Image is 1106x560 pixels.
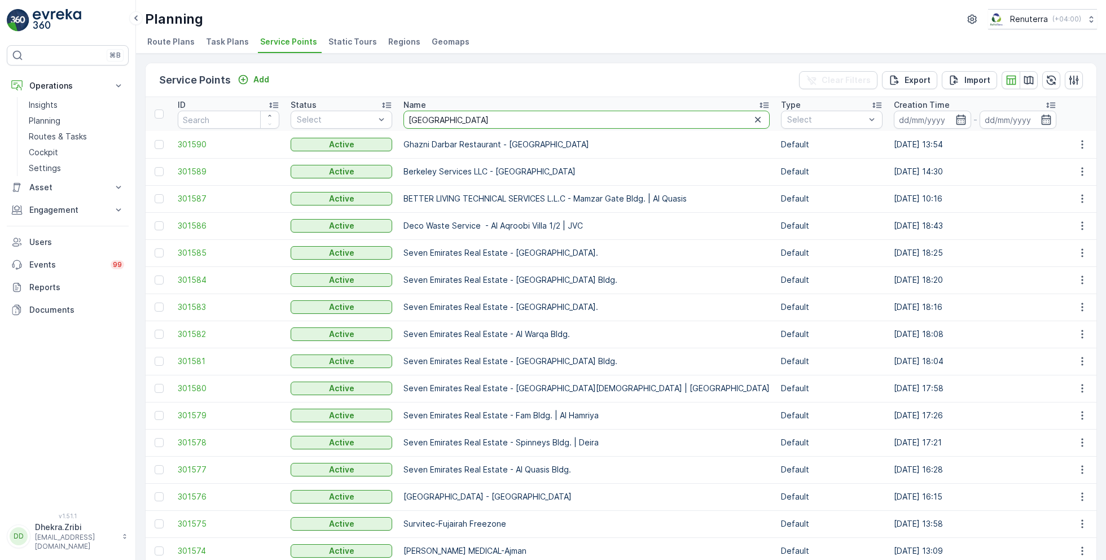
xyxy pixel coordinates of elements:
[178,139,279,150] a: 301590
[403,464,770,475] p: Seven Emirates Real Estate - Al Quasis Bldg.
[178,220,279,231] a: 301586
[155,248,164,257] div: Toggle Row Selected
[888,483,1062,510] td: [DATE] 16:15
[988,13,1006,25] img: Screenshot_2024-07-26_at_13.33.01.png
[178,301,279,313] a: 301583
[291,192,392,205] button: Active
[291,327,392,341] button: Active
[905,75,931,86] p: Export
[29,80,106,91] p: Operations
[291,463,392,476] button: Active
[178,491,279,502] a: 301576
[291,138,392,151] button: Active
[109,51,121,60] p: ⌘B
[781,410,883,421] p: Default
[7,75,129,97] button: Operations
[29,131,87,142] p: Routes & Tasks
[888,266,1062,294] td: [DATE] 18:20
[291,300,392,314] button: Active
[145,10,203,28] p: Planning
[178,193,279,204] span: 301587
[964,75,990,86] p: Import
[178,99,186,111] p: ID
[888,510,1062,537] td: [DATE] 13:58
[787,114,865,125] p: Select
[329,166,354,177] p: Active
[781,193,883,204] p: Default
[178,437,279,448] a: 301578
[253,74,269,85] p: Add
[7,176,129,199] button: Asset
[329,274,354,286] p: Active
[781,356,883,367] p: Default
[403,410,770,421] p: Seven Emirates Real Estate - Fam Bldg. | Al Hamriya
[329,301,354,313] p: Active
[888,158,1062,185] td: [DATE] 14:30
[29,99,58,111] p: Insights
[113,260,122,269] p: 99
[178,545,279,557] span: 301574
[297,114,375,125] p: Select
[403,329,770,340] p: Seven Emirates Real Estate - Al Warqa Bldg.
[329,193,354,204] p: Active
[973,113,977,126] p: -
[29,237,124,248] p: Users
[178,383,279,394] span: 301580
[329,329,354,340] p: Active
[403,356,770,367] p: Seven Emirates Real Estate - [GEOGRAPHIC_DATA] Bldg.
[178,166,279,177] a: 301589
[403,383,770,394] p: Seven Emirates Real Estate - [GEOGRAPHIC_DATA][DEMOGRAPHIC_DATA] | [GEOGRAPHIC_DATA]
[24,129,129,145] a: Routes & Tasks
[329,437,354,448] p: Active
[1010,14,1048,25] p: Renuterra
[178,274,279,286] a: 301584
[291,544,392,558] button: Active
[178,518,279,530] a: 301575
[403,99,426,111] p: Name
[291,99,317,111] p: Status
[781,274,883,286] p: Default
[155,519,164,528] div: Toggle Row Selected
[7,253,129,276] a: Events99
[178,410,279,421] a: 301579
[24,97,129,113] a: Insights
[403,437,770,448] p: Seven Emirates Real Estate - Spinneys Bldg. | Deira
[403,247,770,259] p: Seven Emirates Real Estate - [GEOGRAPHIC_DATA].
[882,71,937,89] button: Export
[7,9,29,32] img: logo
[29,204,106,216] p: Engagement
[155,221,164,230] div: Toggle Row Selected
[29,259,104,270] p: Events
[822,75,871,86] p: Clear Filters
[894,99,950,111] p: Creation Time
[178,111,279,129] input: Search
[10,527,28,545] div: DD
[888,294,1062,321] td: [DATE] 18:16
[388,36,420,47] span: Regions
[155,357,164,366] div: Toggle Row Selected
[33,9,81,32] img: logo_light-DOdMpM7g.png
[155,140,164,149] div: Toggle Row Selected
[403,220,770,231] p: Deco Waste Service - Al Aqroobi Villa 1/2 | JVC
[178,247,279,259] a: 301585
[888,348,1062,375] td: [DATE] 18:04
[403,139,770,150] p: Ghazni Darbar Restaurant - [GEOGRAPHIC_DATA]
[178,356,279,367] span: 301581
[260,36,317,47] span: Service Points
[35,522,116,533] p: Dhekra.Zribi
[178,329,279,340] a: 301582
[888,239,1062,266] td: [DATE] 18:25
[155,330,164,339] div: Toggle Row Selected
[329,139,354,150] p: Active
[29,115,60,126] p: Planning
[155,438,164,447] div: Toggle Row Selected
[7,199,129,221] button: Engagement
[155,303,164,312] div: Toggle Row Selected
[329,545,354,557] p: Active
[781,383,883,394] p: Default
